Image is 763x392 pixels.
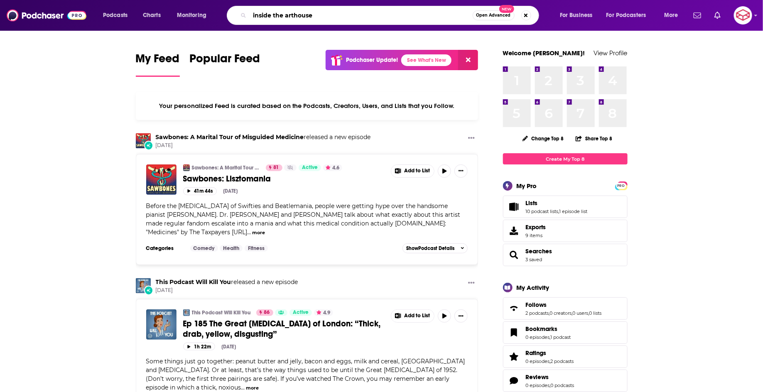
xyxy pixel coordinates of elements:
[506,375,523,387] a: Reviews
[550,310,572,316] a: 0 creators
[503,345,628,368] span: Ratings
[526,349,547,357] span: Ratings
[299,164,321,171] a: Active
[156,278,231,286] a: This Podcast Will Kill You
[136,92,478,120] div: Your personalized Feed is curated based on the Podcasts, Creators, Users, and Lists that you Follow.
[192,309,251,316] a: This Podcast Will Kill You
[245,245,268,252] a: Fitness
[222,344,236,350] div: [DATE]
[156,133,371,141] h3: released a new episode
[549,310,550,316] span: ,
[156,278,298,286] h3: released a new episode
[551,358,574,364] a: 2 podcasts
[146,164,177,195] img: Sawbones: Lisztomania
[454,309,468,323] button: Show More Button
[220,245,243,252] a: Health
[137,9,166,22] a: Charts
[146,358,465,391] span: Some things just go together: peanut butter and jelly, bacon and eggs, milk and cereal, [GEOGRAPH...
[183,174,271,184] span: Sawbones: Lisztomania
[391,310,434,322] button: Show More Button
[144,286,153,295] div: New Episode
[405,168,430,174] span: Add to List
[183,309,190,316] img: This Podcast Will Kill You
[550,382,551,388] span: ,
[146,245,184,252] h3: Categories
[526,382,550,388] a: 0 episodes
[183,318,381,339] span: Ep 185 The Great [MEDICAL_DATA] of London: “Thick, drab, yellow, disgusting”
[606,10,646,21] span: For Podcasters
[573,310,589,316] a: 0 users
[136,51,180,71] span: My Feed
[601,9,658,22] button: open menu
[517,284,550,292] div: My Activity
[526,301,547,309] span: Follows
[391,165,434,177] button: Show More Button
[302,164,318,172] span: Active
[7,7,86,23] img: Podchaser - Follow, Share and Rate Podcasts
[156,133,304,141] a: Sawbones: A Marital Tour of Misguided Medicine
[146,309,177,340] a: Ep 185 The Great Smog of London: “Thick, drab, yellow, disgusting”
[551,334,571,340] a: 1 podcast
[526,223,546,231] span: Exports
[503,370,628,392] span: Reviews
[190,51,260,77] a: Popular Feed
[526,373,549,381] span: Reviews
[575,130,613,147] button: Share Top 8
[518,133,569,144] button: Change Top 8
[526,325,558,333] span: Bookmarks
[658,9,689,22] button: open menu
[589,310,589,316] span: ,
[526,310,549,316] a: 2 podcasts
[177,10,206,21] span: Monitoring
[183,174,385,184] a: Sawbones: Lisztomania
[572,310,573,316] span: ,
[293,309,309,317] span: Active
[734,6,752,24] button: Show profile menu
[551,382,574,388] a: 0 podcasts
[266,164,282,171] a: 81
[526,257,542,262] a: 3 saved
[589,310,602,316] a: 0 lists
[506,327,523,338] a: Bookmarks
[402,243,468,253] button: ShowPodcast Details
[526,199,588,207] a: Lists
[526,373,574,381] a: Reviews
[476,13,511,17] span: Open Advanced
[594,49,628,57] a: View Profile
[252,229,265,236] button: more
[183,164,190,171] img: Sawbones: A Marital Tour of Misguided Medicine
[401,54,451,66] a: See What's New
[314,309,333,316] button: 4.9
[274,164,279,172] span: 81
[144,141,153,150] div: New Episode
[526,233,546,238] span: 9 items
[183,187,217,195] button: 41m 44s
[526,247,552,255] span: Searches
[734,6,752,24] img: User Profile
[190,245,218,252] a: Comedy
[192,164,260,171] a: Sawbones: A Marital Tour of Misguided Medicine
[223,188,238,194] div: [DATE]
[503,244,628,266] span: Searches
[560,10,593,21] span: For Business
[526,301,602,309] a: Follows
[465,278,478,289] button: Show More Button
[734,6,752,24] span: Logged in as callista
[256,309,273,316] a: 86
[171,9,217,22] button: open menu
[506,303,523,314] a: Follows
[136,133,151,148] img: Sawbones: A Marital Tour of Misguided Medicine
[711,8,724,22] a: Show notifications dropdown
[323,164,342,171] button: 4.6
[550,334,551,340] span: ,
[183,318,385,339] a: Ep 185 The Great [MEDICAL_DATA] of London: “Thick, drab, yellow, disgusting”
[264,309,270,317] span: 86
[506,351,523,363] a: Ratings
[550,358,551,364] span: ,
[136,51,180,77] a: My Feed
[406,245,454,251] span: Show Podcast Details
[526,325,571,333] a: Bookmarks
[465,133,478,144] button: Show More Button
[503,220,628,242] a: Exports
